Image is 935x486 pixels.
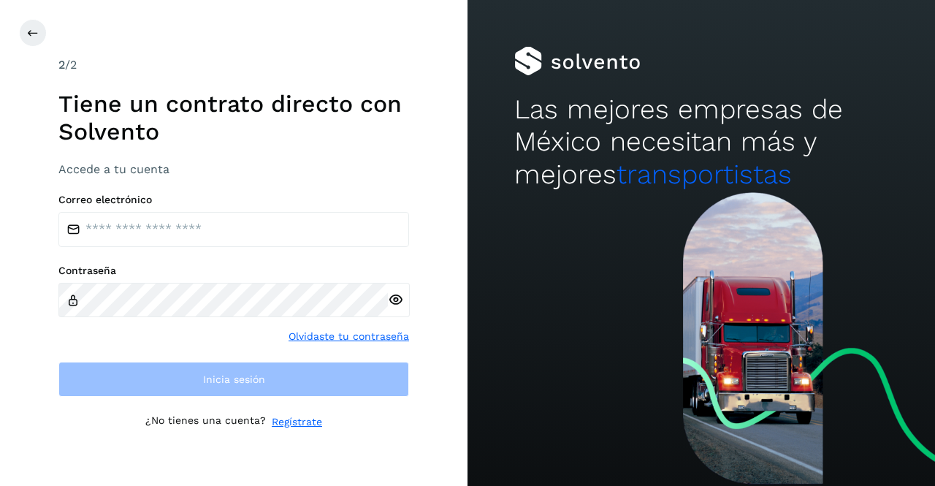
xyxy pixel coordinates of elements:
[289,329,409,344] a: Olvidaste tu contraseña
[514,94,888,191] h2: Las mejores empresas de México necesitan más y mejores
[58,194,409,206] label: Correo electrónico
[58,58,65,72] span: 2
[58,56,409,74] div: /2
[58,162,409,176] h3: Accede a tu cuenta
[203,374,265,384] span: Inicia sesión
[58,90,409,146] h1: Tiene un contrato directo con Solvento
[145,414,266,430] p: ¿No tienes una cuenta?
[58,265,409,277] label: Contraseña
[58,362,409,397] button: Inicia sesión
[617,159,792,190] span: transportistas
[272,414,322,430] a: Regístrate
